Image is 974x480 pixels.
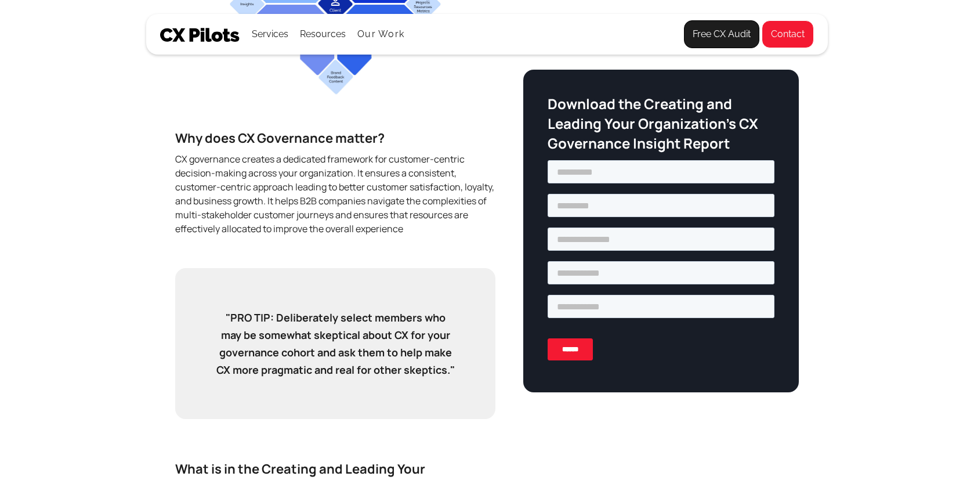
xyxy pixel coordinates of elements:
p: CX governance creates a dedicated framework for customer-centric decision-making across your orga... [175,152,495,236]
div: Services [252,26,288,42]
div: Resources [300,15,346,54]
h3: Download the Creating and Leading Your Organization’s CX Governance Insight Report [548,94,774,153]
blockquote: "PRO TIP: Deliberately select members who may be somewhat skeptical about CX for your governance ... [175,268,495,419]
div: Services [252,15,288,54]
div: Resources [300,26,346,42]
p: ‍ [175,245,495,259]
a: Our Work [357,29,404,39]
iframe: Form 2 [548,158,774,368]
p: ‍ [175,438,495,452]
a: Contact [762,20,814,48]
a: Free CX Audit [684,20,759,48]
h4: Why does CX Governance matter? [175,130,495,146]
